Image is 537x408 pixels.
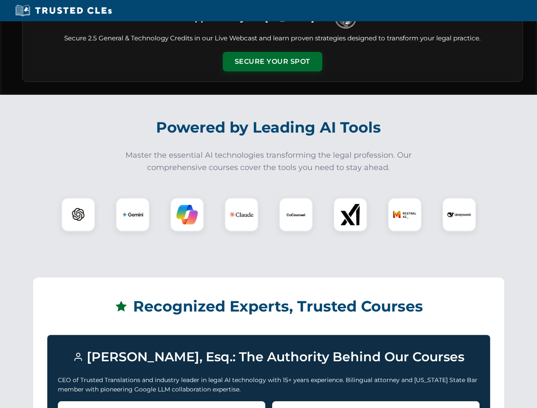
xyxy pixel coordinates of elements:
[176,204,198,225] img: Copilot Logo
[393,203,417,227] img: Mistral AI Logo
[116,198,150,232] div: Gemini
[33,113,504,142] h2: Powered by Leading AI Tools
[120,149,418,174] p: Master the essential AI technologies transforming the legal profession. Our comprehensive courses...
[122,204,143,225] img: Gemini Logo
[230,203,253,227] img: Claude Logo
[388,198,422,232] div: Mistral AI
[333,198,367,232] div: xAI
[33,34,512,43] p: Secure 2.5 General & Technology Credits in our Live Webcast and learn proven strategies designed ...
[13,4,114,17] img: Trusted CLEs
[447,203,471,227] img: DeepSeek Logo
[61,198,95,232] div: ChatGPT
[66,202,91,227] img: ChatGPT Logo
[170,198,204,232] div: Copilot
[285,204,307,225] img: CoCounsel Logo
[58,346,480,368] h3: [PERSON_NAME], Esq.: The Authority Behind Our Courses
[58,375,480,394] p: CEO of Trusted Translations and industry leader in legal AI technology with 15+ years experience....
[223,52,322,71] button: Secure Your Spot
[47,292,490,321] h2: Recognized Experts, Trusted Courses
[340,204,361,225] img: xAI Logo
[279,198,313,232] div: CoCounsel
[224,198,259,232] div: Claude
[442,198,476,232] div: DeepSeek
